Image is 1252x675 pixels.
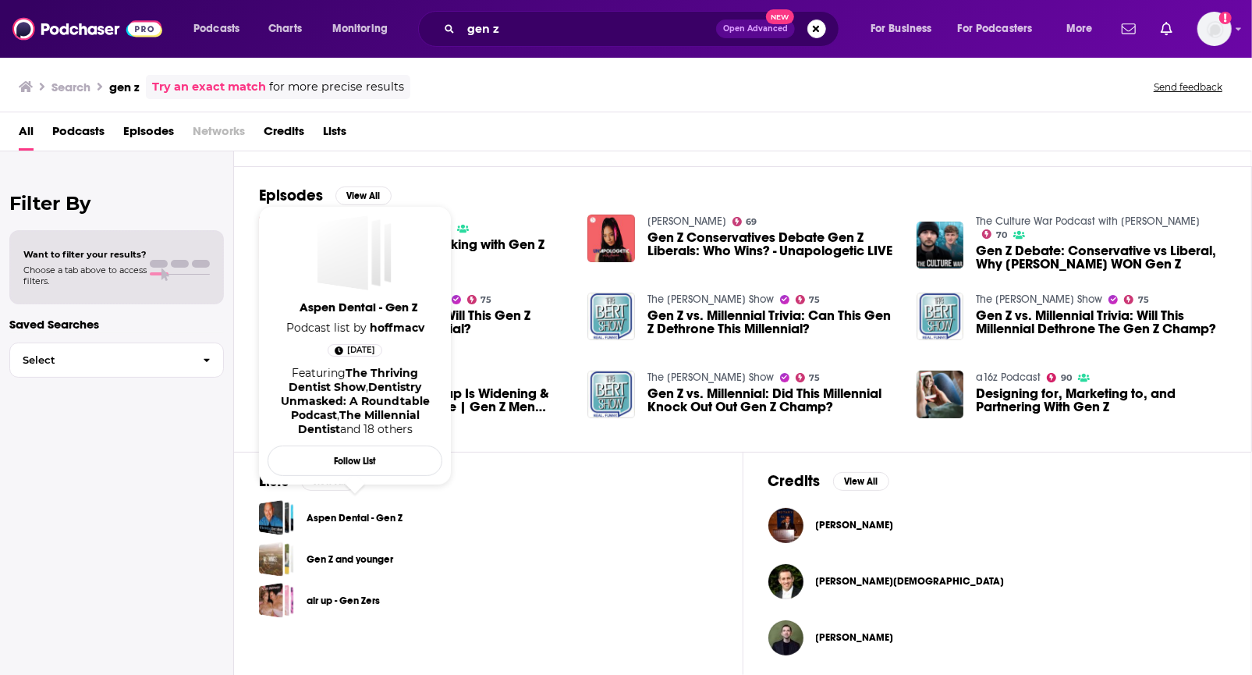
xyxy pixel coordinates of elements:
[871,18,932,40] span: For Business
[768,508,803,543] img: Gene Zanetti
[723,25,788,33] span: Open Advanced
[768,620,803,655] img: Gene Zubovich
[264,119,304,151] a: Credits
[271,300,445,321] a: Aspen Dental - Gen Z
[259,542,294,577] a: Gen Z and younger
[982,229,1007,239] a: 70
[337,408,339,422] span: ,
[332,18,388,40] span: Monitoring
[747,218,757,226] span: 69
[280,321,431,335] span: Podcast list by
[976,244,1226,271] span: Gen Z Debate: Conservative vs Liberal, Why [PERSON_NAME] WON Gen Z
[768,613,1227,663] button: Gene ZubovichGene Zubovich
[461,16,716,41] input: Search podcasts, credits, & more...
[1154,16,1179,42] a: Show notifications dropdown
[587,293,635,340] img: Gen Z vs. Millennial Trivia: Can This Gen Z Dethrone This Millennial?
[816,631,894,644] span: [PERSON_NAME]
[268,18,302,40] span: Charts
[23,265,147,286] span: Choose a tab above to access filters.
[269,78,404,96] span: for more precise results
[766,9,794,24] span: New
[433,11,854,47] div: Search podcasts, credits, & more...
[587,371,635,418] img: Gen Z vs. Millennial: Did This Millennial Knock Out Out Gen Z Champ?
[1149,80,1227,94] button: Send feedback
[796,295,821,304] a: 75
[976,387,1226,414] span: Designing for, Marketing to, and Partnering With Gen Z
[816,575,1005,588] span: [PERSON_NAME][DEMOGRAPHIC_DATA]
[9,343,224,378] button: Select
[976,215,1200,228] a: The Culture War Podcast with Tim Pool
[481,297,491,304] span: 75
[917,222,964,269] img: Gen Z Debate: Conservative vs Liberal, Why Trump WON Gen Z
[1061,375,1072,382] span: 90
[317,215,392,290] span: Aspen Dental - Gen Z
[976,244,1226,271] a: Gen Z Debate: Conservative vs Liberal, Why Trump WON Gen Z
[816,575,1005,588] a: Gene Zannetti
[323,119,346,151] a: Lists
[917,371,964,418] a: Designing for, Marketing to, and Partnering With Gen Z
[647,293,774,306] a: The Bert Show
[23,249,147,260] span: Want to filter your results?
[335,187,392,205] button: View All
[768,556,1227,606] button: Gene ZannettiGene Zannetti
[768,471,821,491] h2: Credits
[51,80,90,94] h3: Search
[647,371,774,384] a: The Bert Show
[816,519,894,531] span: [PERSON_NAME]
[259,186,392,205] a: EpisodesView All
[647,387,898,414] a: Gen Z vs. Millennial: Did This Millennial Knock Out Out Gen Z Champ?
[1055,16,1112,41] button: open menu
[1115,16,1142,42] a: Show notifications dropdown
[810,297,821,304] span: 75
[948,16,1055,41] button: open menu
[259,186,323,205] h2: Episodes
[307,510,403,527] a: Aspen Dental - Gen Z
[1066,18,1093,40] span: More
[347,343,375,358] span: [DATE]
[9,317,224,332] p: Saved Searches
[768,564,803,599] a: Gene Zannetti
[816,631,894,644] a: Gene Zubovich
[647,231,898,258] a: Gen Z Conservatives Debate Gen Z Liberals: Who Wins? - Unapologetic LIVE
[958,18,1033,40] span: For Podcasters
[268,446,442,476] button: Follow List
[1197,12,1232,46] img: User Profile
[976,309,1226,336] a: Gen Z vs. Millennial Trivia: Will This Millennial Dethrone The Gen Z Champ?
[810,375,821,382] span: 75
[258,16,311,41] a: Charts
[259,500,294,535] a: Aspen Dental - Gen Z
[1047,373,1072,382] a: 90
[259,583,294,618] a: air up - Gen Zers
[976,371,1041,384] a: a16z Podcast
[1219,12,1232,24] svg: Add a profile image
[12,14,162,44] img: Podchaser - Follow, Share and Rate Podcasts
[996,232,1007,239] span: 70
[321,16,408,41] button: open menu
[816,519,894,531] a: Gene Zanetti
[796,373,821,382] a: 75
[152,78,266,96] a: Try an exact match
[917,293,964,340] img: Gen Z vs. Millennial Trivia: Will This Millennial Dethrone The Gen Z Champ?
[768,471,889,491] a: CreditsView All
[1197,12,1232,46] span: Logged in as egilfenbaum
[647,309,898,336] a: Gen Z vs. Millennial Trivia: Can This Gen Z Dethrone This Millennial?
[123,119,174,151] a: Episodes
[366,380,368,394] span: ,
[307,592,380,609] a: air up - Gen Zers
[307,551,393,568] a: Gen Z and younger
[732,217,757,226] a: 69
[1124,295,1149,304] a: 75
[467,295,492,304] a: 75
